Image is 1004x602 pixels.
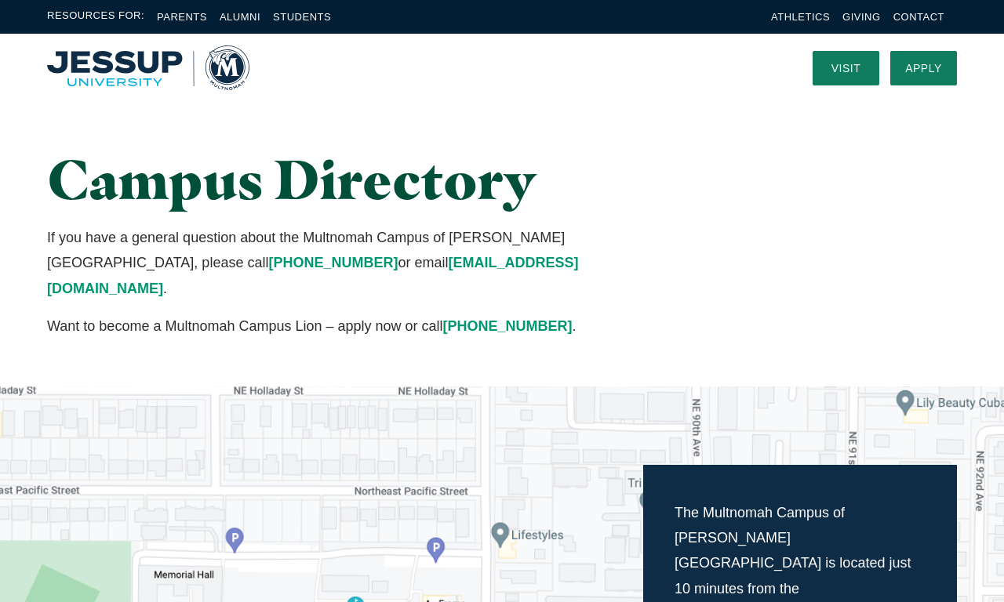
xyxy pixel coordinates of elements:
a: Contact [893,11,944,23]
a: Parents [157,11,207,23]
a: Students [273,11,331,23]
a: Giving [842,11,881,23]
span: Resources For: [47,8,144,26]
a: Visit [813,51,879,85]
a: [PHONE_NUMBER] [268,255,398,270]
img: Multnomah University Logo [47,45,249,91]
h1: Campus Directory [47,149,644,209]
a: Alumni [220,11,260,23]
a: Home [47,45,249,91]
p: Want to become a Multnomah Campus Lion – apply now or call . [47,314,644,339]
a: Athletics [771,11,830,23]
a: Apply [890,51,957,85]
a: [PHONE_NUMBER] [443,318,573,334]
p: If you have a general question about the Multnomah Campus of [PERSON_NAME][GEOGRAPHIC_DATA], plea... [47,225,644,301]
a: [EMAIL_ADDRESS][DOMAIN_NAME] [47,255,578,296]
